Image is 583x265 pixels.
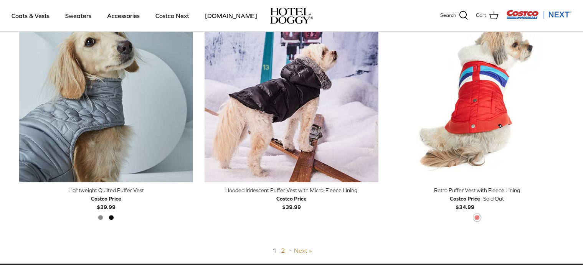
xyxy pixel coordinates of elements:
[58,3,98,29] a: Sweaters
[506,10,571,19] img: Costco Next
[390,8,564,182] a: Retro Puffer Vest with Fleece Lining
[390,186,564,194] div: Retro Puffer Vest with Fleece Lining
[149,3,196,29] a: Costco Next
[205,8,378,182] a: Hooded Iridescent Puffer Vest with Micro-Fleece Lining
[91,194,121,203] div: Costco Price
[450,194,480,203] div: Costco Price
[270,8,313,24] a: hoteldoggy.com hoteldoggycom
[440,12,456,20] span: Search
[450,194,480,210] b: $34.99
[483,194,504,203] span: Sold Out
[281,247,285,254] a: 2
[276,194,307,210] b: $39.99
[198,3,264,29] a: [DOMAIN_NAME]
[19,8,193,182] a: Lightweight Quilted Puffer Vest
[205,186,378,212] a: Hooded Iridescent Puffer Vest with Micro-Fleece Lining Costco Price$39.99
[440,11,468,21] a: Search
[289,247,291,254] span: ·
[476,12,486,20] span: Cart
[5,3,56,29] a: Coats & Vests
[294,247,312,254] a: Next »
[506,15,571,20] a: Visit Costco Next
[205,186,378,194] div: Hooded Iridescent Puffer Vest with Micro-Fleece Lining
[91,194,121,210] b: $39.99
[19,186,193,212] a: Lightweight Quilted Puffer Vest Costco Price$39.99
[100,3,147,29] a: Accessories
[276,194,307,203] div: Costco Price
[390,186,564,212] a: Retro Puffer Vest with Fleece Lining Costco Price$34.99 Sold Out
[476,11,499,21] a: Cart
[270,8,313,24] img: hoteldoggycom
[273,247,276,254] span: 1
[19,186,193,194] div: Lightweight Quilted Puffer Vest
